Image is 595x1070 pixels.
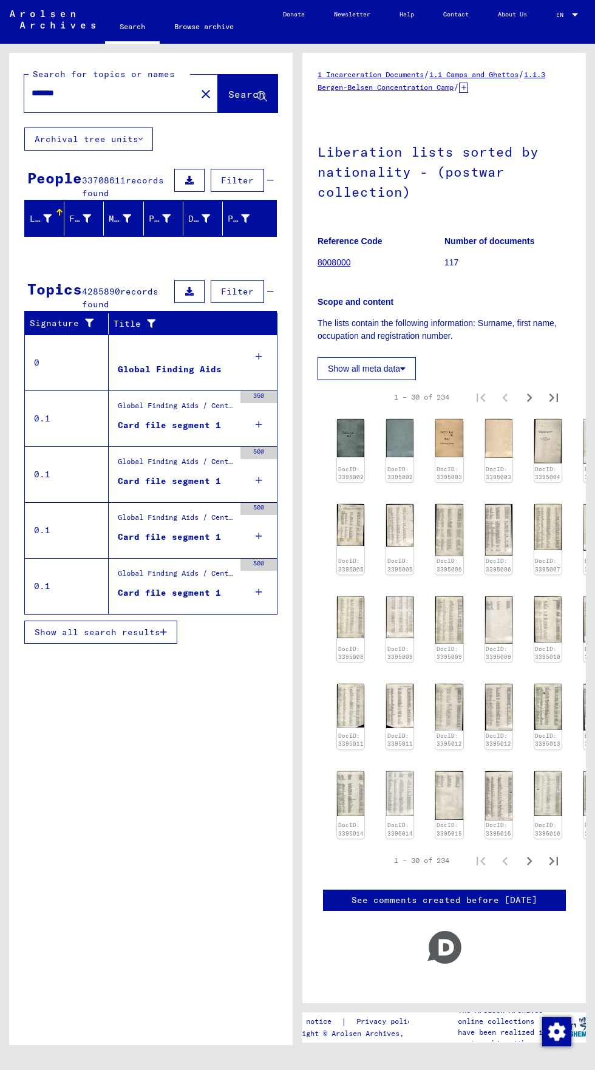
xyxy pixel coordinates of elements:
div: | [280,1015,430,1028]
div: People [27,167,82,189]
div: Last Name [30,213,52,225]
div: 500 [240,559,277,571]
span: / [518,69,524,80]
img: 002.jpg [386,684,413,728]
div: Title [114,318,253,330]
a: DocID: 3395002 [338,466,364,481]
div: 1 – 30 of 234 [394,855,449,866]
div: Title [114,314,265,333]
p: The Arolsen Archives online collections [458,1005,551,1027]
div: 500 [240,503,277,515]
button: Next page [517,848,542,873]
img: 002.jpg [485,419,512,458]
b: Number of documents [444,236,535,246]
button: First page [469,848,493,873]
p: have been realized in partnership with [458,1027,551,1049]
a: DocID: 3395005 [387,557,413,573]
div: Global Finding Aids / Central Name Index / Cards, which have been separated just before or during... [118,512,234,529]
img: 001.jpg [337,504,364,545]
a: DocID: 3395006 [486,557,511,573]
a: See comments created before [DATE] [352,894,537,907]
a: 8008000 [318,257,351,267]
img: 001.jpg [337,419,364,457]
a: DocID: 3395006 [437,557,462,573]
a: DocID: 3395003 [437,466,462,481]
a: DocID: 3395008 [387,646,413,661]
td: 0.1 [25,558,109,614]
a: DocID: 3395005 [338,557,364,573]
div: 1 – 30 of 234 [394,392,449,403]
td: 0.1 [25,390,109,446]
button: Last page [542,848,566,873]
a: Browse archive [160,12,248,41]
button: Clear [194,81,218,106]
p: 117 [444,256,571,269]
button: Next page [517,385,542,409]
button: First page [469,385,493,409]
a: DocID: 3395004 [535,466,560,481]
button: Show all meta data [318,357,416,380]
a: DocID: 3395003 [486,466,511,481]
a: DocID: 3395012 [486,732,511,748]
span: EN [556,12,569,18]
img: Change consent [542,1017,571,1046]
div: Global Finding Aids / Central Name Index / Cards that have been scanned during first sequential m... [118,400,234,417]
img: 001.jpg [435,596,463,644]
div: First Name [69,209,106,228]
b: Scope and content [318,297,393,307]
img: 001.jpg [337,684,364,728]
button: Filter [211,280,264,303]
div: Last Name [30,209,67,228]
div: Topics [27,278,82,300]
div: 350 [240,391,277,403]
button: Filter [211,169,264,192]
a: 1.1 Camps and Ghettos [429,70,518,79]
mat-icon: close [199,87,213,101]
div: Maiden Name [109,213,131,225]
a: DocID: 3395007 [535,557,560,573]
div: First Name [69,213,91,225]
span: records found [82,175,164,199]
img: 002.jpg [485,684,512,731]
img: 001.jpg [337,771,364,816]
div: Date of Birth [188,213,210,225]
img: Arolsen_neg.svg [10,10,95,29]
img: 001.jpg [534,771,562,817]
td: 0.1 [25,446,109,502]
a: DocID: 3395010 [535,646,560,661]
h1: Liberation lists sorted by nationality - (postwar collection) [318,124,571,217]
img: 002.jpg [386,596,413,639]
button: Previous page [493,385,517,409]
a: DocID: 3395013 [535,732,560,748]
mat-header-cell: Maiden Name [104,202,143,236]
img: 002.jpg [386,419,413,457]
div: Global Finding Aids / Central Name Index / Reference cards and originals, which have been discove... [118,456,234,473]
span: Show all search results [35,627,160,638]
mat-header-cell: Prisoner # [223,202,276,236]
a: DocID: 3395014 [387,822,413,837]
mat-header-cell: Date of Birth [183,202,223,236]
div: Global Finding Aids / Central Name Index / Reference cards phonetically ordered, which could not ... [118,568,234,585]
a: DocID: 3395015 [486,822,511,837]
div: Place of Birth [149,209,186,228]
div: Date of Birth [188,209,225,228]
mat-header-cell: First Name [64,202,104,236]
span: / [424,69,429,80]
div: Prisoner # [228,209,265,228]
img: 002.jpg [485,504,512,556]
img: 001.jpg [534,419,562,463]
div: 500 [240,447,277,459]
a: DocID: 3395015 [437,822,462,837]
img: 001.jpg [435,684,463,731]
a: DocID: 3395016 [535,822,560,837]
mat-header-cell: Last Name [25,202,64,236]
div: Prisoner # [228,213,250,225]
button: Show all search results [24,621,177,644]
td: 0 [25,335,109,390]
span: Search [228,88,265,100]
img: 001.jpg [534,596,562,642]
a: Privacy policy [347,1015,430,1028]
button: Search [218,75,277,112]
span: records found [82,286,158,310]
button: Last page [542,385,566,409]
